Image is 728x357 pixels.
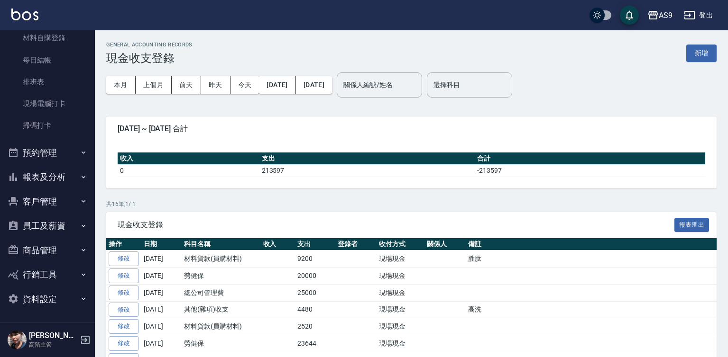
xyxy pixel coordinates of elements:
td: 23644 [295,335,335,352]
p: 高階主管 [29,340,77,349]
h2: GENERAL ACCOUNTING RECORDS [106,42,193,48]
th: 登錄者 [335,238,377,250]
td: 現場現金 [377,284,424,301]
td: 213597 [259,164,475,177]
button: [DATE] [296,76,332,94]
img: Logo [11,9,38,20]
td: 材料貨款(員購材料) [182,250,261,268]
th: 支出 [259,152,475,165]
button: 登出 [680,7,717,24]
button: 報表匯出 [674,218,710,232]
td: 現場現金 [377,335,424,352]
td: -213597 [475,164,705,177]
a: 排班表 [4,71,91,93]
button: 客戶管理 [4,189,91,214]
button: 行銷工具 [4,262,91,287]
a: 修改 [109,319,139,334]
td: 高洗 [466,301,723,318]
button: 商品管理 [4,238,91,263]
button: 員工及薪資 [4,214,91,238]
button: 本月 [106,76,136,94]
td: 勞健保 [182,335,261,352]
td: 2520 [295,318,335,335]
a: 修改 [109,303,139,317]
button: save [620,6,639,25]
a: 修改 [109,268,139,283]
td: [DATE] [141,250,182,268]
td: 胜肽 [466,250,723,268]
td: [DATE] [141,318,182,335]
button: [DATE] [259,76,295,94]
td: 勞健保 [182,268,261,285]
th: 支出 [295,238,335,250]
a: 修改 [109,336,139,351]
td: 20000 [295,268,335,285]
td: 材料貨款(員購材料) [182,318,261,335]
a: 修改 [109,286,139,300]
th: 備註 [466,238,723,250]
h3: 現金收支登錄 [106,52,193,65]
th: 收付方式 [377,238,424,250]
button: 預約管理 [4,141,91,165]
a: 材料自購登錄 [4,27,91,49]
button: 報表及分析 [4,165,91,189]
td: 現場現金 [377,318,424,335]
td: 0 [118,164,259,177]
div: AS9 [659,9,673,21]
a: 新增 [686,48,717,57]
a: 現場電腦打卡 [4,93,91,115]
td: [DATE] [141,268,182,285]
span: [DATE] ~ [DATE] 合計 [118,124,705,134]
a: 掃碼打卡 [4,115,91,136]
button: 上個月 [136,76,172,94]
a: 報表匯出 [674,220,710,229]
td: 9200 [295,250,335,268]
th: 操作 [106,238,141,250]
button: 資料設定 [4,287,91,312]
td: 總公司管理費 [182,284,261,301]
th: 收入 [118,152,259,165]
span: 現金收支登錄 [118,220,674,230]
td: 4480 [295,301,335,318]
td: 現場現金 [377,268,424,285]
td: 其他(雜項)收支 [182,301,261,318]
button: 新增 [686,45,717,62]
a: 修改 [109,251,139,266]
td: 25000 [295,284,335,301]
th: 日期 [141,238,182,250]
td: 現場現金 [377,301,424,318]
p: 共 16 筆, 1 / 1 [106,200,717,208]
th: 合計 [475,152,705,165]
th: 科目名稱 [182,238,261,250]
td: 現場現金 [377,250,424,268]
button: 昨天 [201,76,230,94]
th: 收入 [261,238,295,250]
td: [DATE] [141,284,182,301]
a: 每日結帳 [4,49,91,71]
td: [DATE] [141,335,182,352]
td: [DATE] [141,301,182,318]
button: 今天 [230,76,259,94]
button: AS9 [644,6,676,25]
img: Person [8,330,27,349]
button: 前天 [172,76,201,94]
h5: [PERSON_NAME] [29,331,77,340]
th: 關係人 [424,238,466,250]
